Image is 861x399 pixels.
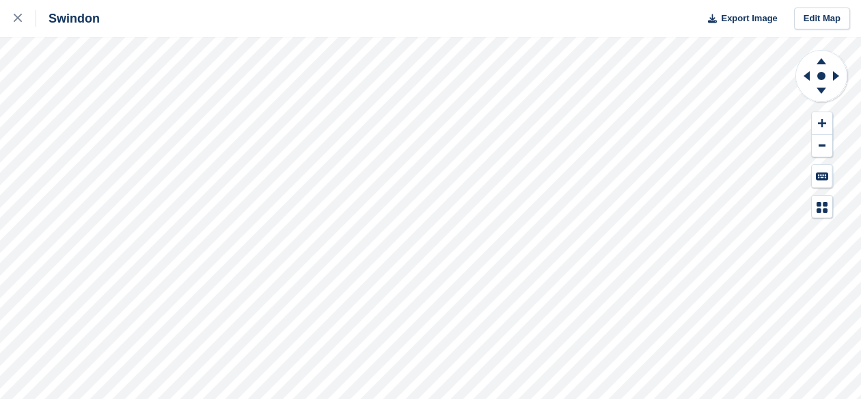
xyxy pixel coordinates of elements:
[721,12,777,25] span: Export Image
[812,165,832,188] button: Keyboard Shortcuts
[794,8,850,30] a: Edit Map
[812,196,832,218] button: Map Legend
[700,8,778,30] button: Export Image
[812,112,832,135] button: Zoom In
[36,10,100,27] div: Swindon
[812,135,832,157] button: Zoom Out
